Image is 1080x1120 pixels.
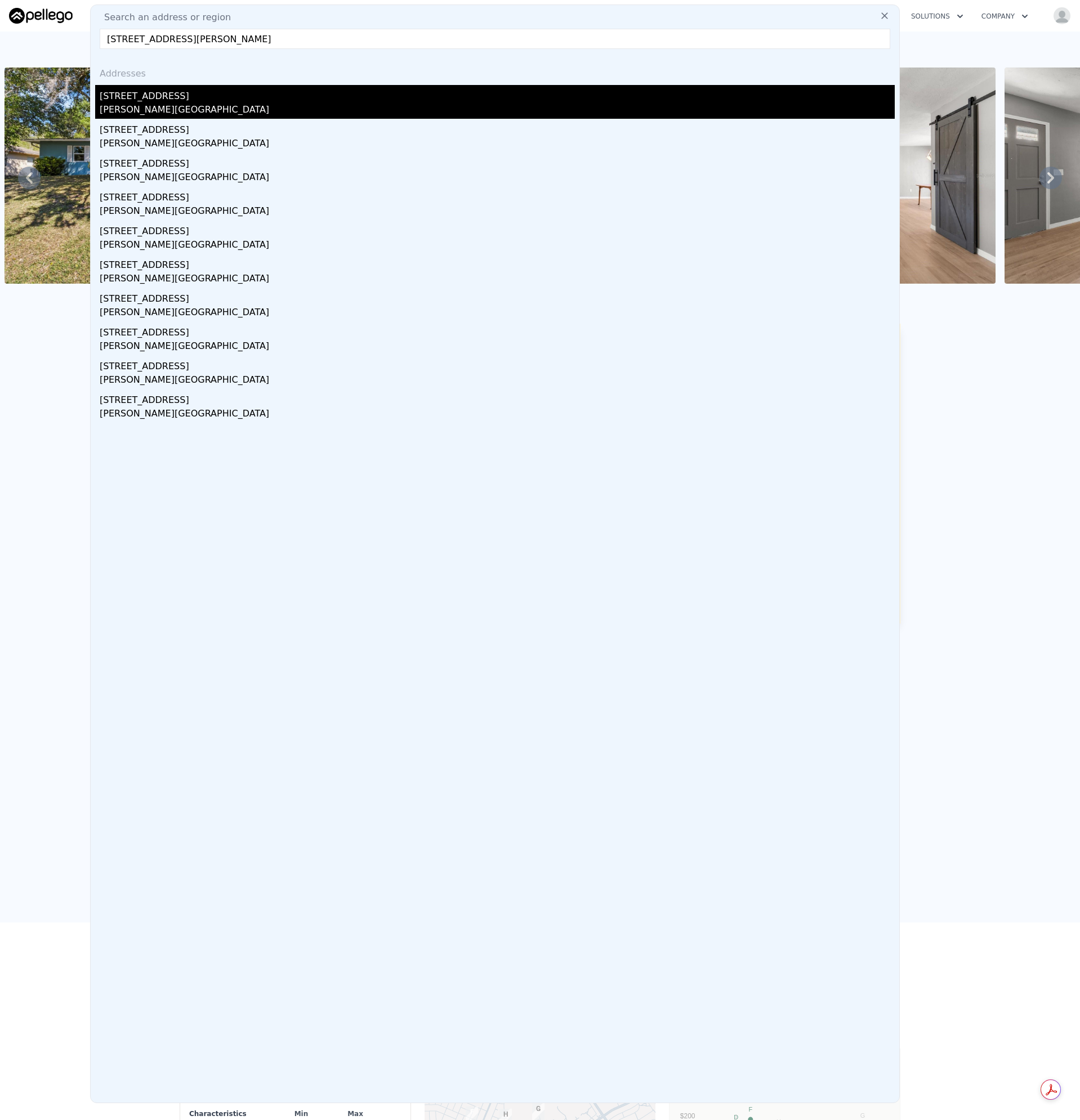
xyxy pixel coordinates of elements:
[100,306,895,321] div: [PERSON_NAME][GEOGRAPHIC_DATA]
[95,58,895,85] div: Addresses
[860,1112,865,1119] text: G
[100,204,895,220] div: [PERSON_NAME][GEOGRAPHIC_DATA]
[902,6,972,26] button: Solutions
[5,68,329,284] img: Sale: 147708053 Parcel: 24763994
[100,29,890,49] input: Enter an address, city, region, neighborhood or zip code
[100,272,895,288] div: [PERSON_NAME][GEOGRAPHIC_DATA]
[100,288,895,306] div: [STREET_ADDRESS]
[100,137,895,153] div: [PERSON_NAME][GEOGRAPHIC_DATA]
[100,238,895,254] div: [PERSON_NAME][GEOGRAPHIC_DATA]
[100,220,895,238] div: [STREET_ADDRESS]
[100,321,895,339] div: [STREET_ADDRESS]
[100,119,895,137] div: [STREET_ADDRESS]
[972,6,1037,26] button: Company
[95,11,231,24] span: Search an address or region
[680,1112,695,1120] text: $200
[100,186,895,204] div: [STREET_ADDRESS]
[1053,7,1071,25] img: avatar
[100,254,895,272] div: [STREET_ADDRESS]
[100,103,895,119] div: [PERSON_NAME][GEOGRAPHIC_DATA]
[100,355,895,373] div: [STREET_ADDRESS]
[189,1109,272,1118] div: Characteristics
[100,153,895,171] div: [STREET_ADDRESS]
[100,389,895,407] div: [STREET_ADDRESS]
[331,1109,380,1118] div: Max
[9,8,73,24] img: Pellego
[276,1109,326,1118] div: Min
[748,1106,752,1113] text: F
[100,373,895,389] div: [PERSON_NAME][GEOGRAPHIC_DATA]
[100,407,895,423] div: [PERSON_NAME][GEOGRAPHIC_DATA]
[100,85,895,103] div: [STREET_ADDRESS]
[735,1113,737,1120] text: I
[100,339,895,355] div: [PERSON_NAME][GEOGRAPHIC_DATA]
[100,171,895,186] div: [PERSON_NAME][GEOGRAPHIC_DATA]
